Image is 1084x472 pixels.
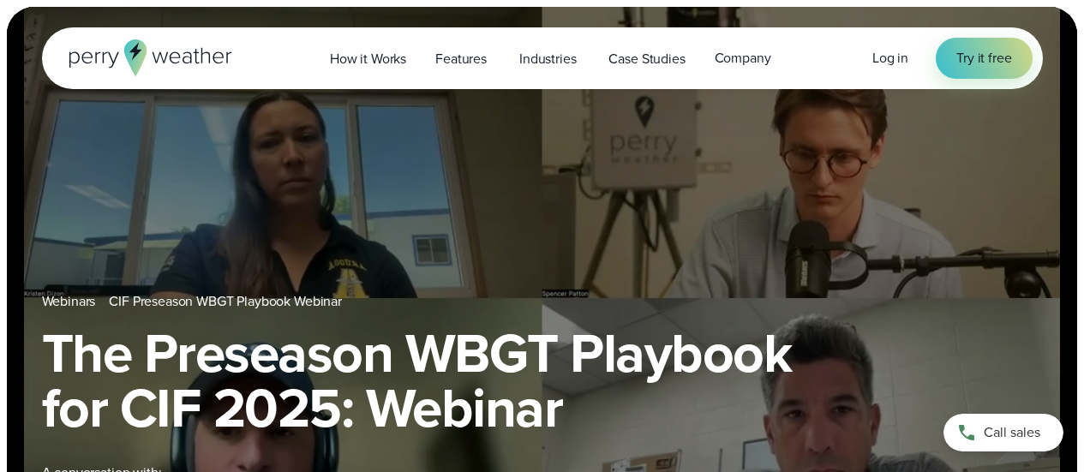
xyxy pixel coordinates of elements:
span: Log in [872,48,908,68]
a: Webinars [42,291,96,312]
span: Case Studies [608,49,685,69]
a: CIF Preseason WBGT Playbook Webinar [109,291,342,312]
a: Call sales [943,414,1063,451]
a: Try it free [936,38,1032,79]
h1: The Preseason WBGT Playbook for CIF 2025: Webinar [42,326,1043,435]
nav: Breadcrumb [42,291,1043,312]
span: Features [435,49,487,69]
a: Log in [872,48,908,69]
a: Case Studies [594,41,699,76]
span: How it Works [330,49,406,69]
span: Try it free [956,48,1011,69]
span: Call sales [984,422,1040,443]
a: How it Works [315,41,421,76]
span: Company [715,48,771,69]
span: Industries [519,49,576,69]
